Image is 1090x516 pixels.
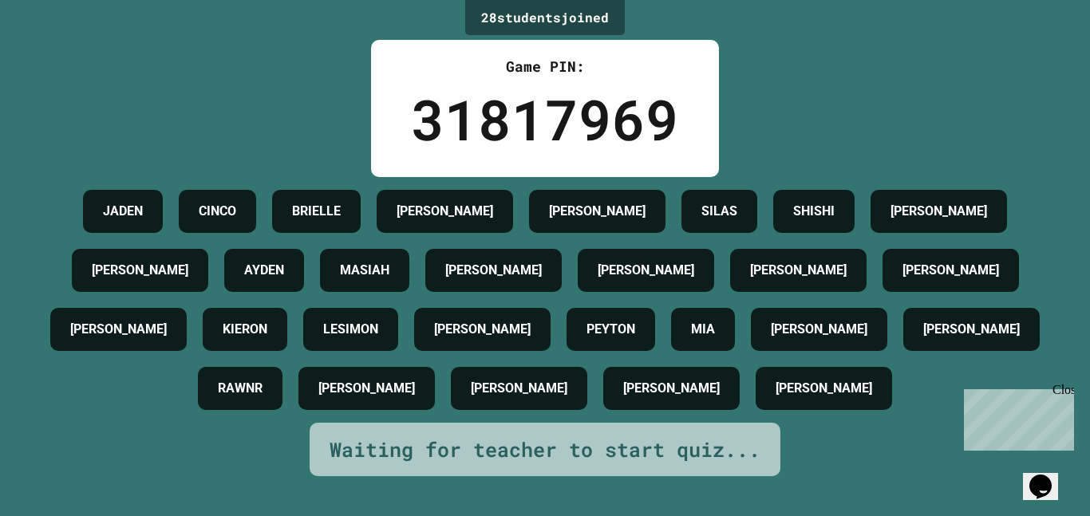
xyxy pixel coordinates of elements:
h4: [PERSON_NAME] [92,261,188,280]
h4: SILAS [701,202,737,221]
h4: [PERSON_NAME] [891,202,987,221]
h4: CINCO [199,202,236,221]
h4: [PERSON_NAME] [397,202,493,221]
h4: KIERON [223,320,267,339]
h4: [PERSON_NAME] [471,379,567,398]
iframe: chat widget [958,383,1074,451]
h4: [PERSON_NAME] [318,379,415,398]
h4: MASIAH [340,261,389,280]
div: Waiting for teacher to start quiz... [330,435,760,465]
h4: [PERSON_NAME] [902,261,999,280]
h4: [PERSON_NAME] [771,320,867,339]
h4: [PERSON_NAME] [750,261,847,280]
h4: LESIMON [323,320,378,339]
h4: BRIELLE [292,202,341,221]
h4: AYDEN [244,261,284,280]
h4: [PERSON_NAME] [434,320,531,339]
div: Game PIN: [411,56,679,77]
h4: MIA [691,320,715,339]
h4: JADEN [103,202,143,221]
h4: SHISHI [793,202,835,221]
h4: [PERSON_NAME] [776,379,872,398]
h4: [PERSON_NAME] [623,379,720,398]
div: 31817969 [411,77,679,161]
h4: [PERSON_NAME] [549,202,646,221]
h4: RAWNR [218,379,263,398]
h4: [PERSON_NAME] [598,261,694,280]
h4: PEYTON [586,320,635,339]
h4: [PERSON_NAME] [923,320,1020,339]
h4: [PERSON_NAME] [445,261,542,280]
iframe: chat widget [1023,452,1074,500]
div: Chat with us now!Close [6,6,110,101]
h4: [PERSON_NAME] [70,320,167,339]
